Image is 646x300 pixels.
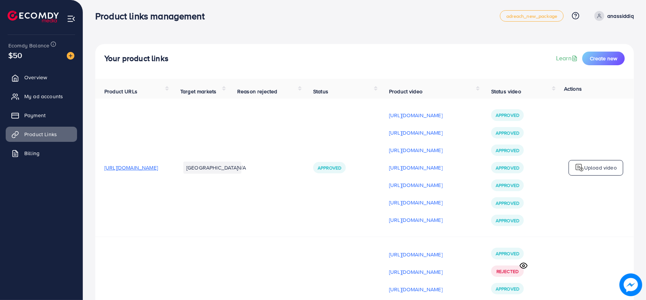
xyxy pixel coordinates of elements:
[389,250,443,259] p: [URL][DOMAIN_NAME]
[496,165,519,171] span: Approved
[95,11,211,22] h3: Product links management
[491,88,521,95] span: Status video
[496,147,519,154] span: Approved
[67,14,76,23] img: menu
[389,163,443,172] p: [URL][DOMAIN_NAME]
[389,181,443,190] p: [URL][DOMAIN_NAME]
[6,89,77,104] a: My ad accounts
[104,54,169,63] h4: Your product links
[104,164,158,171] span: [URL][DOMAIN_NAME]
[237,164,246,171] span: N/A
[237,88,277,95] span: Reason rejected
[582,52,625,65] button: Create new
[104,88,137,95] span: Product URLs
[389,128,443,137] p: [URL][DOMAIN_NAME]
[496,268,518,275] span: Rejected
[389,215,443,225] p: [URL][DOMAIN_NAME]
[24,74,47,81] span: Overview
[496,130,519,136] span: Approved
[389,88,422,95] span: Product video
[8,11,59,22] img: logo
[575,163,584,172] img: logo
[183,162,241,174] li: [GEOGRAPHIC_DATA]
[496,286,519,292] span: Approved
[496,112,519,118] span: Approved
[6,108,77,123] a: Payment
[389,267,443,276] p: [URL][DOMAIN_NAME]
[619,273,642,296] img: image
[496,200,519,206] span: Approved
[389,111,443,120] p: [URL][DOMAIN_NAME]
[180,88,216,95] span: Target markets
[24,112,46,119] span: Payment
[389,285,443,294] p: [URL][DOMAIN_NAME]
[313,88,328,95] span: Status
[500,10,564,22] a: adreach_new_package
[506,14,557,19] span: adreach_new_package
[564,85,582,93] span: Actions
[556,54,579,63] a: Learn
[584,163,617,172] p: Upload video
[590,55,617,62] span: Create new
[496,182,519,188] span: Approved
[389,198,443,207] p: [URL][DOMAIN_NAME]
[591,11,634,21] a: anassiddiq
[67,52,74,60] img: image
[607,11,634,20] p: anassiddiq
[6,146,77,161] a: Billing
[24,93,63,100] span: My ad accounts
[8,50,22,61] span: $50
[496,217,519,224] span: Approved
[6,70,77,85] a: Overview
[496,250,519,257] span: Approved
[24,130,57,138] span: Product Links
[389,146,443,155] p: [URL][DOMAIN_NAME]
[318,165,341,171] span: Approved
[24,149,39,157] span: Billing
[6,127,77,142] a: Product Links
[8,42,49,49] span: Ecomdy Balance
